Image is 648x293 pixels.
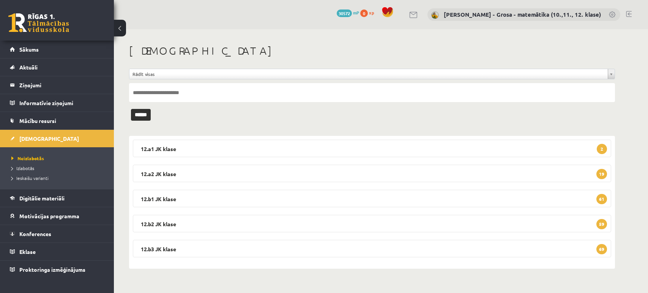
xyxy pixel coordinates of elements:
[360,9,378,16] a: 0 xp
[597,144,607,154] span: 2
[19,94,104,112] legend: Informatīvie ziņojumi
[10,76,104,94] a: Ziņojumi
[10,189,104,207] a: Digitālie materiāli
[360,9,368,17] span: 0
[10,261,104,278] a: Proktoringa izmēģinājums
[11,155,44,161] span: Neizlabotās
[10,207,104,225] a: Motivācijas programma
[19,248,36,255] span: Eklase
[133,190,611,207] legend: 12.b1 JK klase
[10,130,104,147] a: [DEMOGRAPHIC_DATA]
[19,266,85,273] span: Proktoringa izmēģinājums
[596,244,607,254] span: 69
[10,94,104,112] a: Informatīvie ziņojumi
[133,165,611,182] legend: 12.a2 JK klase
[19,195,65,202] span: Digitālie materiāli
[353,9,359,16] span: mP
[19,135,79,142] span: [DEMOGRAPHIC_DATA]
[133,140,611,157] legend: 12.a1 JK klase
[19,213,79,219] span: Motivācijas programma
[10,112,104,129] a: Mācību resursi
[11,175,49,181] span: Ieskaišu varianti
[10,225,104,243] a: Konferences
[596,194,607,204] span: 61
[132,69,605,79] span: Rādīt visas
[10,58,104,76] a: Aktuāli
[129,44,615,57] h1: [DEMOGRAPHIC_DATA]
[133,240,611,257] legend: 12.b3 JK klase
[431,11,439,19] img: Laima Tukāne - Grosa - matemātika (10.,11., 12. klase)
[19,230,51,237] span: Konferences
[19,64,38,71] span: Aktuāli
[596,169,607,179] span: 19
[19,46,39,53] span: Sākums
[129,69,615,79] a: Rādīt visas
[444,11,601,18] a: [PERSON_NAME] - Grosa - matemātika (10.,11., 12. klase)
[11,175,106,181] a: Ieskaišu varianti
[337,9,352,17] span: 30572
[133,215,611,232] legend: 12.b2 JK klase
[10,243,104,260] a: Eklase
[11,165,34,171] span: Izlabotās
[8,13,69,32] a: Rīgas 1. Tālmācības vidusskola
[10,41,104,58] a: Sākums
[11,165,106,172] a: Izlabotās
[11,155,106,162] a: Neizlabotās
[19,76,104,94] legend: Ziņojumi
[337,9,359,16] a: 30572 mP
[369,9,374,16] span: xp
[596,219,607,229] span: 59
[19,117,56,124] span: Mācību resursi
